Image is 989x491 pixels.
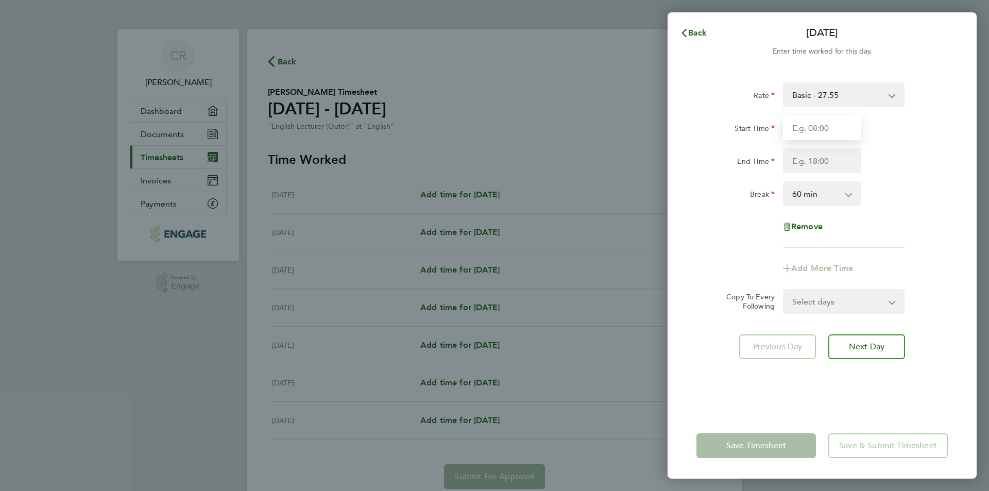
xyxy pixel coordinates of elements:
span: Next Day [849,342,884,352]
button: Next Day [828,334,905,359]
span: Remove [791,222,823,231]
input: E.g. 18:00 [783,148,861,173]
span: Back [688,28,707,38]
label: Break [750,190,775,202]
label: Rate [754,91,775,103]
label: Start Time [735,124,775,136]
div: Enter time worked for this day. [668,45,977,58]
label: Copy To Every Following [718,292,775,311]
button: Back [670,23,718,43]
label: End Time [737,157,775,169]
input: E.g. 08:00 [783,115,861,140]
button: Remove [783,223,823,231]
p: [DATE] [806,26,838,40]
